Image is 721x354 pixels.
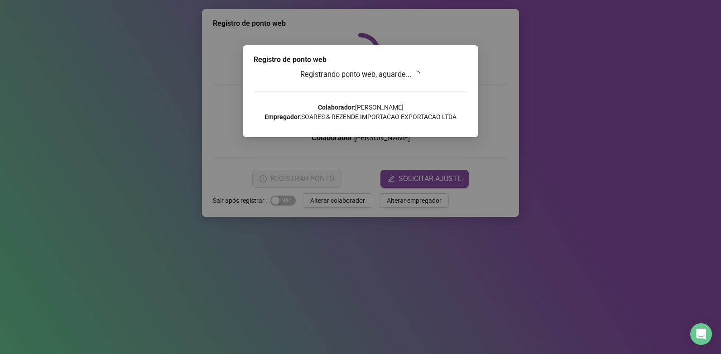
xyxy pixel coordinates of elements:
[254,54,467,65] div: Registro de ponto web
[412,69,422,79] span: loading
[264,113,300,120] strong: Empregador
[318,104,354,111] strong: Colaborador
[690,323,712,345] div: Open Intercom Messenger
[254,69,467,81] h3: Registrando ponto web, aguarde...
[254,103,467,122] p: : [PERSON_NAME] : SOARES & REZENDE IMPORTACAO EXPORTACAO LTDA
